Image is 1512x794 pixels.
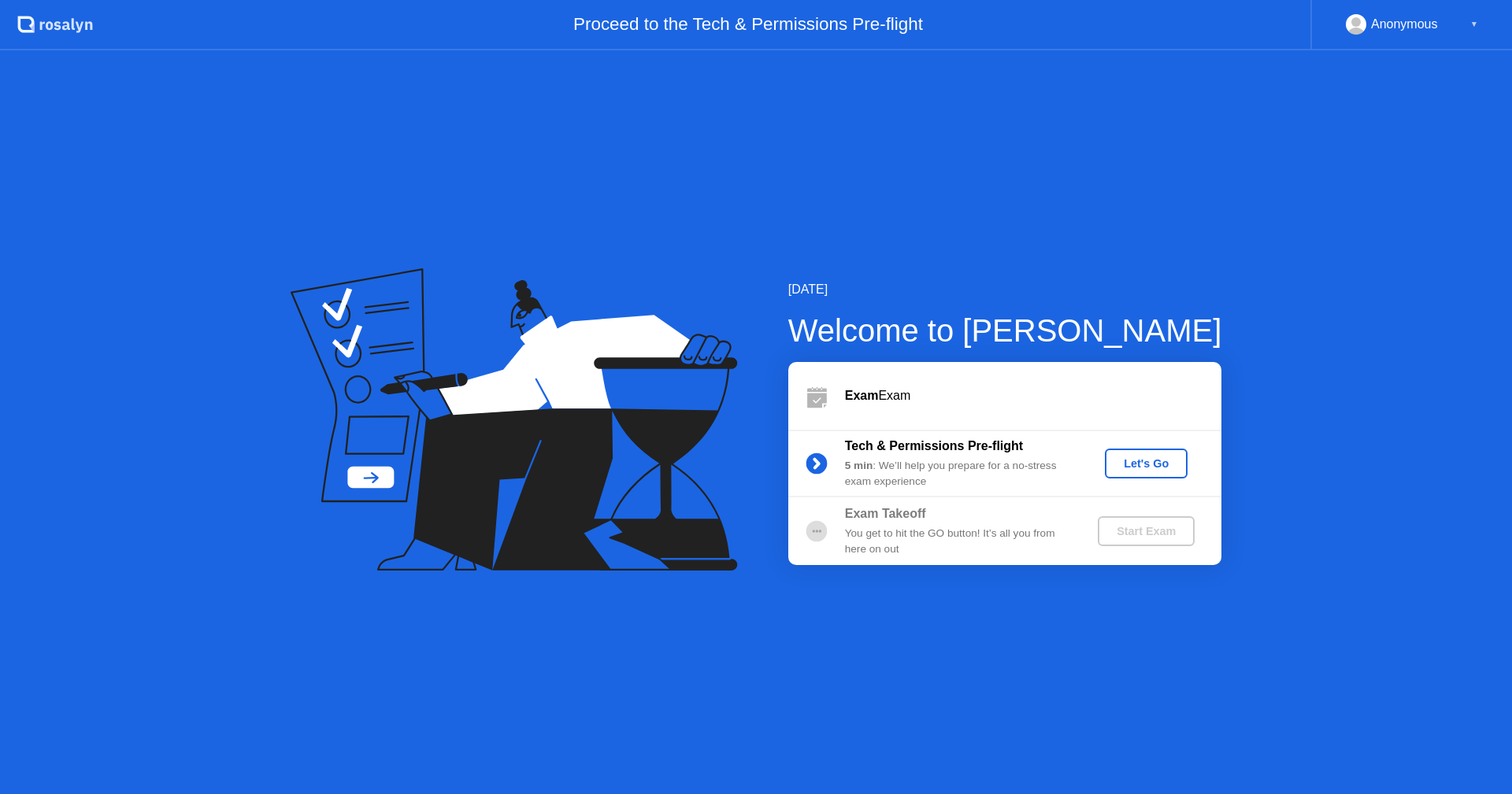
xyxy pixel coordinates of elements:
b: 5 min [845,460,873,471]
div: Anonymous [1371,14,1438,35]
div: ▼ [1470,14,1478,35]
button: Start Exam [1098,516,1195,546]
div: [DATE] [788,280,1222,299]
div: Start Exam [1104,525,1188,537]
b: Exam [845,389,879,402]
b: Tech & Permissions Pre-flight [845,439,1023,452]
button: Let's Go [1105,449,1188,478]
div: Let's Go [1111,457,1181,470]
div: Welcome to [PERSON_NAME] [788,307,1222,354]
div: : We’ll help you prepare for a no-stress exam experience [845,458,1072,490]
div: You get to hit the GO button! It’s all you from here on out [845,526,1072,558]
b: Exam Takeoff [845,507,926,520]
div: Exam [845,386,1221,405]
